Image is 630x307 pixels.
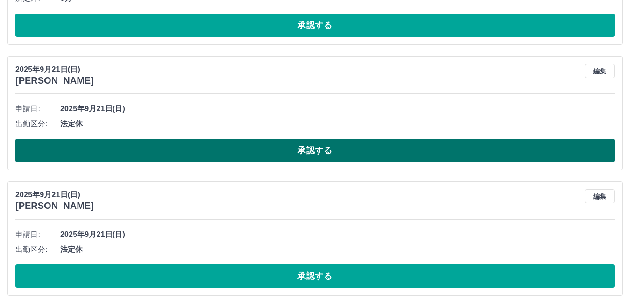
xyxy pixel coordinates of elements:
[15,14,615,37] button: 承認する
[15,64,94,75] p: 2025年9月21日(日)
[585,189,615,203] button: 編集
[15,118,60,129] span: 出勤区分:
[15,264,615,288] button: 承認する
[15,75,94,86] h3: [PERSON_NAME]
[60,229,615,240] span: 2025年9月21日(日)
[15,244,60,255] span: 出勤区分:
[60,103,615,114] span: 2025年9月21日(日)
[15,229,60,240] span: 申請日:
[15,103,60,114] span: 申請日:
[60,244,615,255] span: 法定休
[585,64,615,78] button: 編集
[60,118,615,129] span: 法定休
[15,200,94,211] h3: [PERSON_NAME]
[15,189,94,200] p: 2025年9月21日(日)
[15,139,615,162] button: 承認する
